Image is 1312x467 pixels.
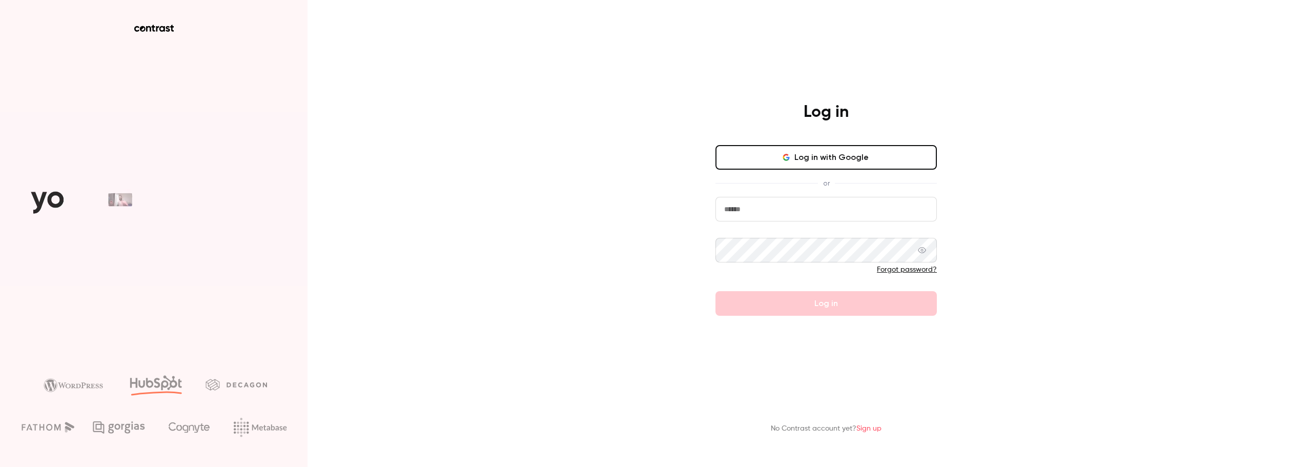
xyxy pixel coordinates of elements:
img: decagon [206,379,267,390]
h4: Log in [804,102,849,123]
a: Sign up [856,425,881,432]
button: Log in with Google [715,145,937,170]
a: Forgot password? [877,266,937,273]
p: No Contrast account yet? [771,423,881,434]
span: or [818,178,835,189]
